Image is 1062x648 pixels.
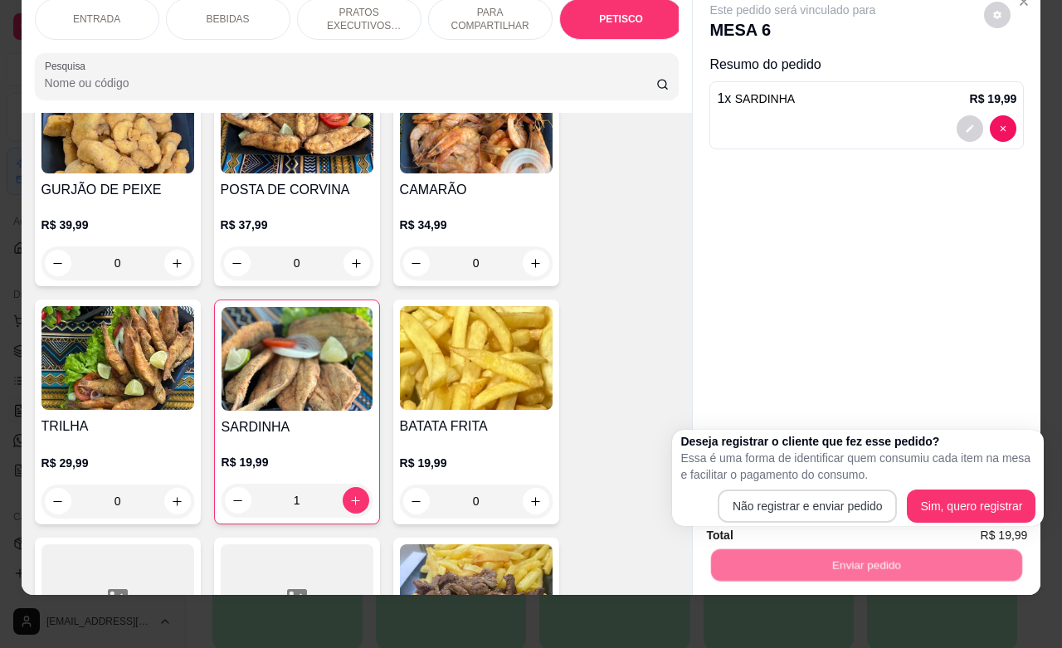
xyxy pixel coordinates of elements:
[311,6,407,32] p: PRATOS EXECUTIVOS (INDIVIDUAIS)
[222,417,373,437] h4: SARDINHA
[400,455,553,471] p: R$ 19,99
[400,217,553,233] p: R$ 34,99
[41,455,194,471] p: R$ 29,99
[400,417,553,436] h4: BATATA FRITA
[221,180,373,200] h4: POSTA DE CORVINA
[957,115,983,142] button: decrease-product-quantity
[225,487,251,514] button: decrease-product-quantity
[45,59,91,73] label: Pesquisa
[41,417,194,436] h4: TRILHA
[343,487,369,514] button: increase-product-quantity
[400,180,553,200] h4: CAMARÃO
[164,488,191,514] button: increase-product-quantity
[523,488,549,514] button: increase-product-quantity
[207,12,250,26] p: BEBIDAS
[970,90,1017,107] p: R$ 19,99
[711,548,1022,581] button: Enviar pedido
[403,250,430,276] button: decrease-product-quantity
[599,12,643,26] p: PETISCO
[990,115,1016,142] button: decrease-product-quantity
[706,529,733,542] strong: Total
[735,92,795,105] span: SARDINHA
[45,75,656,91] input: Pesquisa
[164,250,191,276] button: increase-product-quantity
[442,6,538,32] p: PARA COMPARTILHAR
[41,217,194,233] p: R$ 39,99
[403,488,430,514] button: decrease-product-quantity
[680,433,1035,450] h2: Deseja registrar o cliente que fez esse pedido?
[343,250,370,276] button: increase-product-quantity
[523,250,549,276] button: increase-product-quantity
[222,307,373,411] img: product-image
[73,12,120,26] p: ENTRADA
[45,250,71,276] button: decrease-product-quantity
[984,2,1011,28] button: decrease-product-quantity
[41,306,194,410] img: product-image
[41,180,194,200] h4: GURJÃO DE PEIXE
[709,18,875,41] p: MESA 6
[41,70,194,173] img: product-image
[45,488,71,514] button: decrease-product-quantity
[907,490,1035,523] button: Sim, quero registrar
[709,2,875,18] p: Este pedido será vinculado para
[400,544,553,648] img: product-image
[221,70,373,173] img: product-image
[221,217,373,233] p: R$ 37,99
[981,526,1028,544] span: R$ 19,99
[400,306,553,410] img: product-image
[222,454,373,470] p: R$ 19,99
[709,55,1024,75] p: Resumo do pedido
[717,89,795,109] p: 1 x
[718,490,898,523] button: Não registrar e enviar pedido
[400,70,553,173] img: product-image
[680,450,1035,483] p: Essa é uma forma de identificar quem consumiu cada item na mesa e facilitar o pagamento do consumo.
[224,250,251,276] button: decrease-product-quantity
